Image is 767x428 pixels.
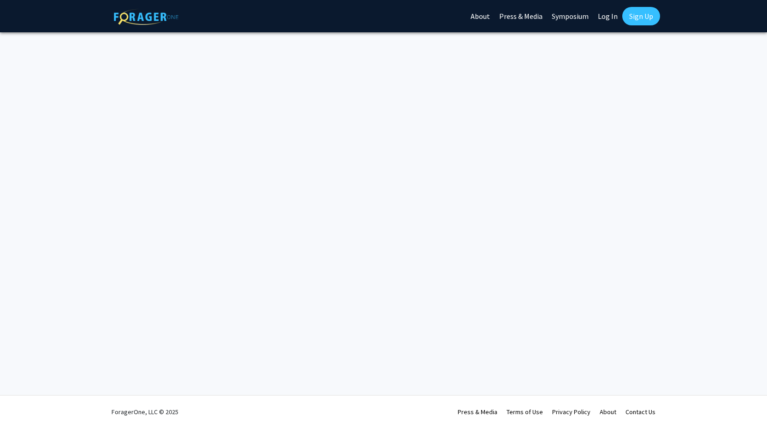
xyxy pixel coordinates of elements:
[112,396,178,428] div: ForagerOne, LLC © 2025
[114,9,178,25] img: ForagerOne Logo
[507,408,543,416] a: Terms of Use
[458,408,497,416] a: Press & Media
[622,7,660,25] a: Sign Up
[625,408,655,416] a: Contact Us
[600,408,616,416] a: About
[552,408,590,416] a: Privacy Policy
